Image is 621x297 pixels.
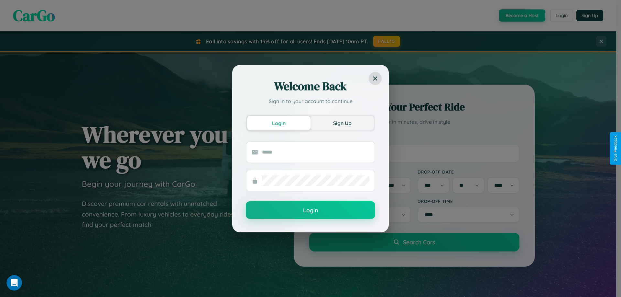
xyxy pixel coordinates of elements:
[613,135,618,162] div: Give Feedback
[246,201,375,219] button: Login
[6,275,22,291] iframe: Intercom live chat
[246,79,375,94] h2: Welcome Back
[246,97,375,105] p: Sign in to your account to continue
[310,116,374,130] button: Sign Up
[247,116,310,130] button: Login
